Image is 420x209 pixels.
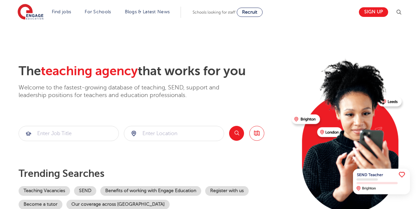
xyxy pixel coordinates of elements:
a: SEND [74,186,96,196]
h2: The that works for you [19,64,287,79]
input: Submit [19,126,119,141]
a: Sign up [359,7,388,17]
a: For Schools [85,9,111,14]
a: Benefits of working with Engage Education [100,186,201,196]
span: Schools looking for staff [193,10,235,15]
a: Teaching Vacancies [19,186,70,196]
span: Recruit [242,10,257,15]
p: Trending searches [19,168,287,180]
a: Recruit [237,8,263,17]
a: Find jobs [52,9,71,14]
p: Welcome to the fastest-growing database of teaching, SEND, support and leadership positions for t... [19,84,238,99]
button: Search [229,126,244,141]
span: teaching agency [41,64,138,78]
a: Blogs & Latest News [125,9,170,14]
img: Engage Education [18,4,43,21]
input: Submit [124,126,224,141]
a: Register with us [205,186,249,196]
